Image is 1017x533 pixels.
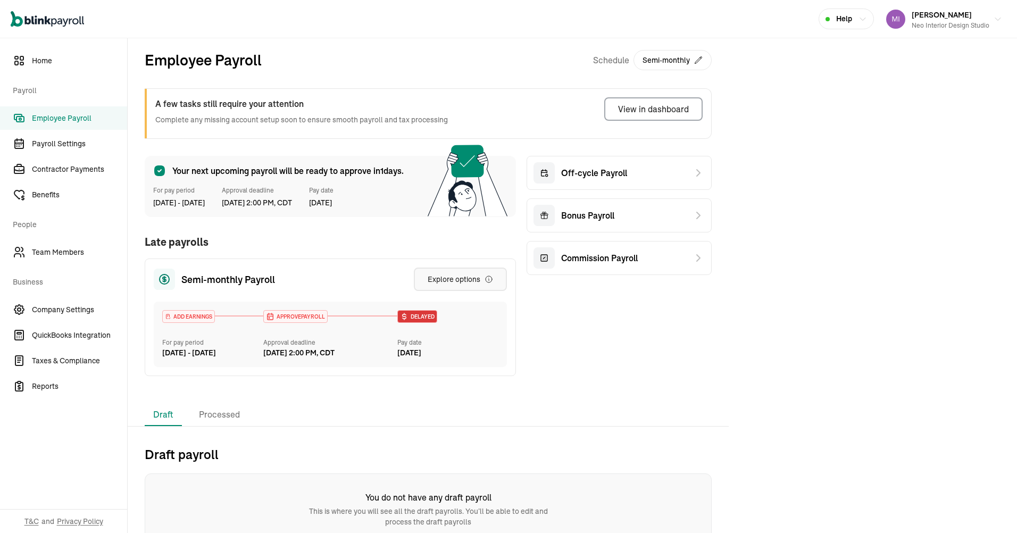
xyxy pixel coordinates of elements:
[145,234,209,250] h1: Late payrolls
[24,516,39,527] span: T&C
[309,197,334,209] span: [DATE]
[32,330,127,341] span: QuickBooks Integration
[618,103,689,115] div: View in dashboard
[57,516,103,527] span: Privacy Policy
[561,209,614,222] span: Bonus Payroll
[13,209,121,238] span: People
[155,114,448,126] p: Complete any missing account setup soon to ensure smooth payroll and tax processing
[633,50,712,70] button: Semi-monthly
[428,274,493,285] div: Explore options
[181,272,275,287] span: Semi-monthly Payroll
[32,138,127,149] span: Payroll Settings
[32,247,127,258] span: Team Members
[912,10,972,20] span: [PERSON_NAME]
[162,338,263,347] div: For pay period
[32,355,127,367] span: Taxes & Compliance
[13,74,121,104] span: Payroll
[13,266,121,296] span: Business
[882,6,1006,32] button: [PERSON_NAME]Neo Interior Design Studio
[604,97,703,121] button: View in dashboard
[263,347,335,359] div: [DATE] 2:00 PM, CDT
[32,189,127,201] span: Benefits
[190,404,248,426] li: Processed
[145,404,182,426] li: Draft
[409,313,435,321] span: Delayed
[172,164,404,177] span: Your next upcoming payroll will be ready to approve in 1 days.
[274,313,325,321] span: APPROVE PAYROLL
[11,4,84,35] nav: Global
[155,97,448,110] h3: A few tasks still require your attention
[561,166,627,179] span: Off-cycle Payroll
[32,304,127,315] span: Company Settings
[840,418,1017,533] iframe: Chat Widget
[301,491,556,504] h6: You do not have any draft payroll
[163,311,214,322] div: ADD EARNINGS
[145,446,712,463] h2: Draft payroll
[162,347,263,359] div: [DATE] - [DATE]
[593,49,712,71] div: Schedule
[397,347,498,359] div: [DATE]
[153,197,205,209] span: [DATE] - [DATE]
[145,49,262,71] h2: Employee Payroll
[819,9,874,29] button: Help
[301,506,556,527] p: This is where you will see all the draft payrolls. You’ll be able to edit and process the draft p...
[912,21,989,30] div: Neo Interior Design Studio
[32,381,127,392] span: Reports
[414,268,507,291] button: Explore options
[222,197,292,209] span: [DATE] 2:00 PM, CDT
[561,252,638,264] span: Commission Payroll
[32,55,127,66] span: Home
[836,13,852,24] span: Help
[309,186,334,195] span: Pay date
[397,338,498,347] div: Pay date
[153,186,205,195] span: For pay period
[263,338,394,347] div: Approval deadline
[32,113,127,124] span: Employee Payroll
[32,164,127,175] span: Contractor Payments
[222,186,292,195] span: Approval deadline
